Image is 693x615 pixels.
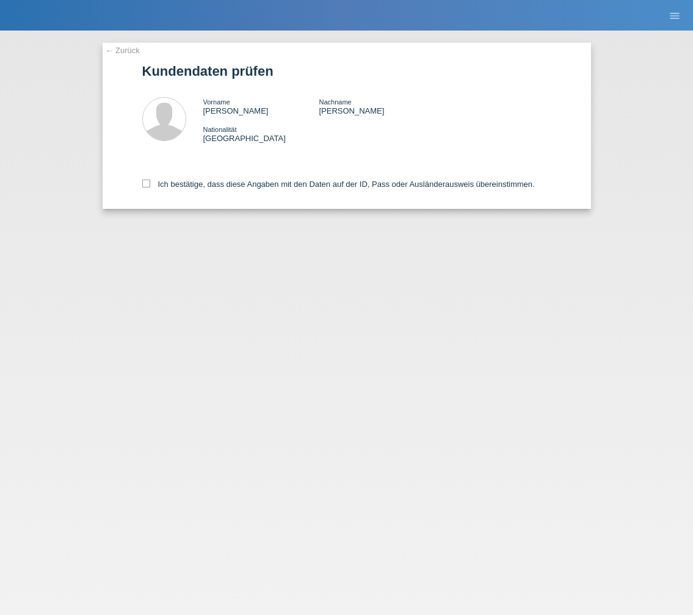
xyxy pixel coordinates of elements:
[106,46,140,55] a: ← Zurück
[319,97,435,115] div: [PERSON_NAME]
[142,64,551,79] h1: Kundendaten prüfen
[662,12,687,19] a: menu
[142,180,535,189] label: Ich bestätige, dass diese Angaben mit den Daten auf der ID, Pass oder Ausländerausweis übereinsti...
[203,97,319,115] div: [PERSON_NAME]
[669,10,681,22] i: menu
[203,125,319,143] div: [GEOGRAPHIC_DATA]
[203,98,230,106] span: Vorname
[203,126,237,133] span: Nationalität
[319,98,351,106] span: Nachname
